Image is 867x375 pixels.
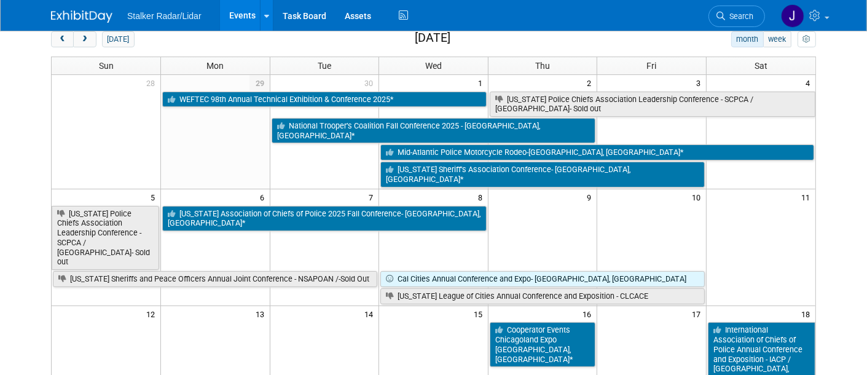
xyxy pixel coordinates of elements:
[586,189,597,205] span: 9
[581,306,597,322] span: 16
[473,306,488,322] span: 15
[425,61,442,71] span: Wed
[254,306,270,322] span: 13
[691,306,706,322] span: 17
[800,306,815,322] span: 18
[781,4,804,28] img: John Kestel
[695,75,706,90] span: 3
[318,61,331,71] span: Tue
[127,11,202,21] span: Stalker Radar/Lidar
[51,10,112,23] img: ExhibitDay
[804,75,815,90] span: 4
[102,31,135,47] button: [DATE]
[363,306,379,322] span: 14
[535,61,550,71] span: Thu
[691,189,706,205] span: 10
[798,31,816,47] button: myCustomButton
[51,31,74,47] button: prev
[149,189,160,205] span: 5
[477,189,488,205] span: 8
[731,31,764,47] button: month
[802,36,810,44] i: Personalize Calendar
[363,75,379,90] span: 30
[249,75,270,90] span: 29
[800,189,815,205] span: 11
[647,61,657,71] span: Fri
[586,75,597,90] span: 2
[725,12,753,21] span: Search
[490,92,815,117] a: [US_STATE] Police Chiefs Association Leadership Conference - SCPCA / [GEOGRAPHIC_DATA]- Sold out
[53,271,377,287] a: [US_STATE] Sheriffs and Peace Officers Annual Joint Conference - NSAPOAN /-Sold Out
[52,206,159,270] a: [US_STATE] Police Chiefs Association Leadership Conference - SCPCA / [GEOGRAPHIC_DATA]- Sold out
[162,206,487,231] a: [US_STATE] Association of Chiefs of Police 2025 Fall Conference- [GEOGRAPHIC_DATA], [GEOGRAPHIC_D...
[162,92,487,108] a: WEFTEC 98th Annual Technical Exhibition & Conference 2025*
[272,118,596,143] a: National Trooper’s Coalition Fall Conference 2025 - [GEOGRAPHIC_DATA], [GEOGRAPHIC_DATA]*
[206,61,224,71] span: Mon
[755,61,767,71] span: Sat
[477,75,488,90] span: 1
[763,31,791,47] button: week
[145,75,160,90] span: 28
[367,189,379,205] span: 7
[145,306,160,322] span: 12
[490,322,596,367] a: Cooperator Events Chicagoland Expo [GEOGRAPHIC_DATA],[GEOGRAPHIC_DATA]*
[380,271,705,287] a: Cal Cities Annual Conference and Expo- [GEOGRAPHIC_DATA], [GEOGRAPHIC_DATA]
[380,144,814,160] a: Mid-Atlantic Police Motorcycle Rodeo-[GEOGRAPHIC_DATA], [GEOGRAPHIC_DATA]*
[415,31,450,45] h2: [DATE]
[99,61,114,71] span: Sun
[380,288,705,304] a: [US_STATE] League of Cities Annual Conference and Exposition - CLCACE
[73,31,96,47] button: next
[380,162,705,187] a: [US_STATE] Sheriff’s Association Conference- [GEOGRAPHIC_DATA],[GEOGRAPHIC_DATA]*
[259,189,270,205] span: 6
[708,6,765,27] a: Search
